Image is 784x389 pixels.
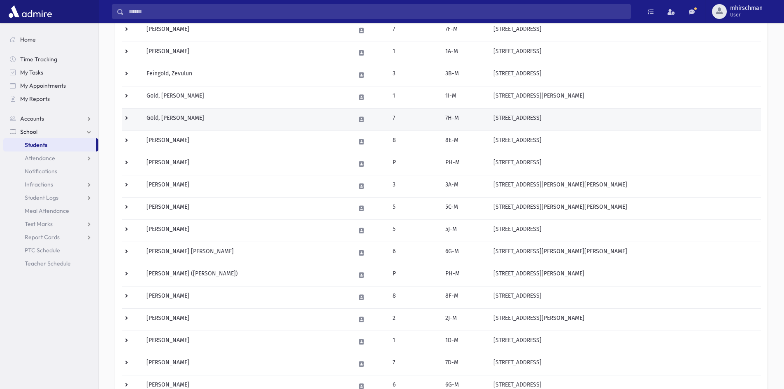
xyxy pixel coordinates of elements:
[20,82,66,89] span: My Appointments
[489,19,761,42] td: [STREET_ADDRESS]
[3,165,98,178] a: Notifications
[388,197,440,219] td: 5
[489,353,761,375] td: [STREET_ADDRESS]
[142,331,351,353] td: [PERSON_NAME]
[388,308,440,331] td: 2
[3,151,98,165] a: Attendance
[440,64,489,86] td: 3B-M
[388,175,440,197] td: 3
[489,86,761,108] td: [STREET_ADDRESS][PERSON_NAME]
[142,242,351,264] td: [PERSON_NAME] [PERSON_NAME]
[3,244,98,257] a: PTC Schedule
[3,125,98,138] a: School
[124,4,630,19] input: Search
[3,112,98,125] a: Accounts
[142,108,351,130] td: Gold, [PERSON_NAME]
[440,197,489,219] td: 5C-M
[20,69,43,76] span: My Tasks
[142,353,351,375] td: [PERSON_NAME]
[388,86,440,108] td: 1
[489,197,761,219] td: [STREET_ADDRESS][PERSON_NAME][PERSON_NAME]
[388,219,440,242] td: 5
[3,138,96,151] a: Students
[388,353,440,375] td: 7
[25,194,58,201] span: Student Logs
[489,308,761,331] td: [STREET_ADDRESS][PERSON_NAME]
[489,153,761,175] td: [STREET_ADDRESS]
[440,42,489,64] td: 1A-M
[388,286,440,308] td: 8
[489,242,761,264] td: [STREET_ADDRESS][PERSON_NAME][PERSON_NAME]
[388,331,440,353] td: 1
[142,308,351,331] td: [PERSON_NAME]
[3,53,98,66] a: Time Tracking
[440,130,489,153] td: 8E-M
[489,42,761,64] td: [STREET_ADDRESS]
[25,168,57,175] span: Notifications
[142,153,351,175] td: [PERSON_NAME]
[20,115,44,122] span: Accounts
[440,242,489,264] td: 6G-M
[142,86,351,108] td: Gold, [PERSON_NAME]
[142,264,351,286] td: [PERSON_NAME] ([PERSON_NAME])
[20,56,57,63] span: Time Tracking
[3,257,98,270] a: Teacher Schedule
[440,153,489,175] td: PH-M
[25,141,47,149] span: Students
[7,3,54,20] img: AdmirePro
[142,64,351,86] td: Feingold, Zevulun
[440,331,489,353] td: 1D-M
[142,219,351,242] td: [PERSON_NAME]
[20,95,50,102] span: My Reports
[142,19,351,42] td: [PERSON_NAME]
[730,5,763,12] span: mhirschman
[440,264,489,286] td: PH-M
[489,331,761,353] td: [STREET_ADDRESS]
[388,242,440,264] td: 6
[25,181,53,188] span: Infractions
[440,286,489,308] td: 8F-M
[3,231,98,244] a: Report Cards
[20,128,37,135] span: School
[489,130,761,153] td: [STREET_ADDRESS]
[25,247,60,254] span: PTC Schedule
[489,64,761,86] td: [STREET_ADDRESS]
[440,308,489,331] td: 2J-M
[388,264,440,286] td: P
[142,42,351,64] td: [PERSON_NAME]
[489,175,761,197] td: [STREET_ADDRESS][PERSON_NAME][PERSON_NAME]
[489,286,761,308] td: [STREET_ADDRESS]
[3,92,98,105] a: My Reports
[3,33,98,46] a: Home
[25,233,60,241] span: Report Cards
[388,42,440,64] td: 1
[142,130,351,153] td: [PERSON_NAME]
[440,353,489,375] td: 7D-M
[388,153,440,175] td: P
[489,264,761,286] td: [STREET_ADDRESS][PERSON_NAME]
[440,108,489,130] td: 7H-M
[440,86,489,108] td: 1I-M
[20,36,36,43] span: Home
[3,204,98,217] a: Meal Attendance
[388,64,440,86] td: 3
[142,197,351,219] td: [PERSON_NAME]
[25,207,69,214] span: Meal Attendance
[25,220,53,228] span: Test Marks
[440,19,489,42] td: 7F-M
[730,12,763,18] span: User
[3,217,98,231] a: Test Marks
[388,19,440,42] td: 7
[142,286,351,308] td: [PERSON_NAME]
[388,130,440,153] td: 8
[489,108,761,130] td: [STREET_ADDRESS]
[3,191,98,204] a: Student Logs
[25,260,71,267] span: Teacher Schedule
[3,79,98,92] a: My Appointments
[388,108,440,130] td: 7
[3,66,98,79] a: My Tasks
[489,219,761,242] td: [STREET_ADDRESS]
[440,219,489,242] td: 5J-M
[25,154,55,162] span: Attendance
[3,178,98,191] a: Infractions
